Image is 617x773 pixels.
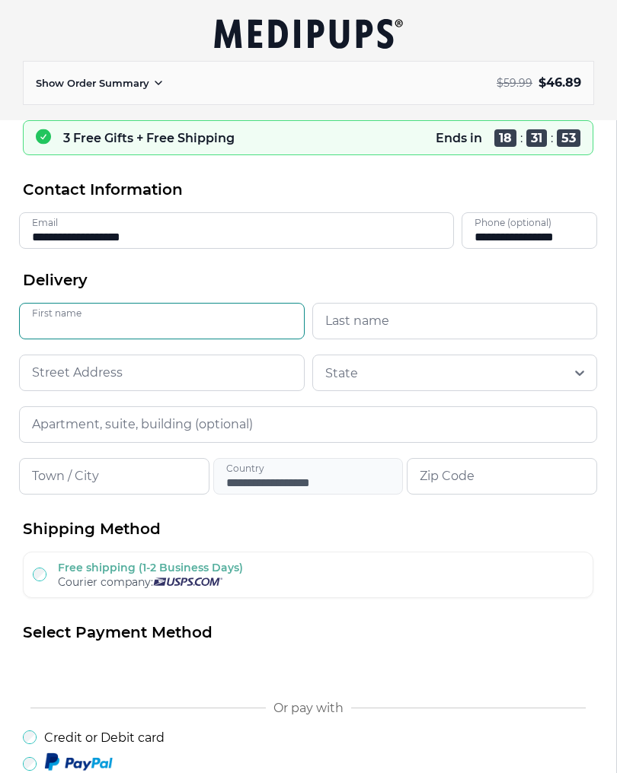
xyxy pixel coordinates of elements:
[23,270,88,291] span: Delivery
[44,730,165,745] label: Credit or Debit card
[153,577,222,586] img: Usps courier company
[494,129,516,147] span: 18
[273,701,344,715] span: Or pay with
[23,655,593,686] iframe: Secure payment button frame
[63,131,235,145] p: 3 Free Gifts + Free Shipping
[58,561,243,574] label: Free shipping (1-2 Business Days)
[23,519,593,539] h2: Shipping Method
[557,129,580,147] span: 53
[520,131,523,145] span: :
[58,575,153,589] span: Courier company:
[526,129,547,147] span: 31
[44,752,113,772] img: Paypal
[551,131,553,145] span: :
[23,622,593,643] h2: Select Payment Method
[36,76,149,91] p: Show Order Summary
[497,76,532,90] span: $ 59.99
[436,131,482,145] p: Ends in
[539,75,581,90] span: $ 46.89
[23,180,183,200] span: Contact Information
